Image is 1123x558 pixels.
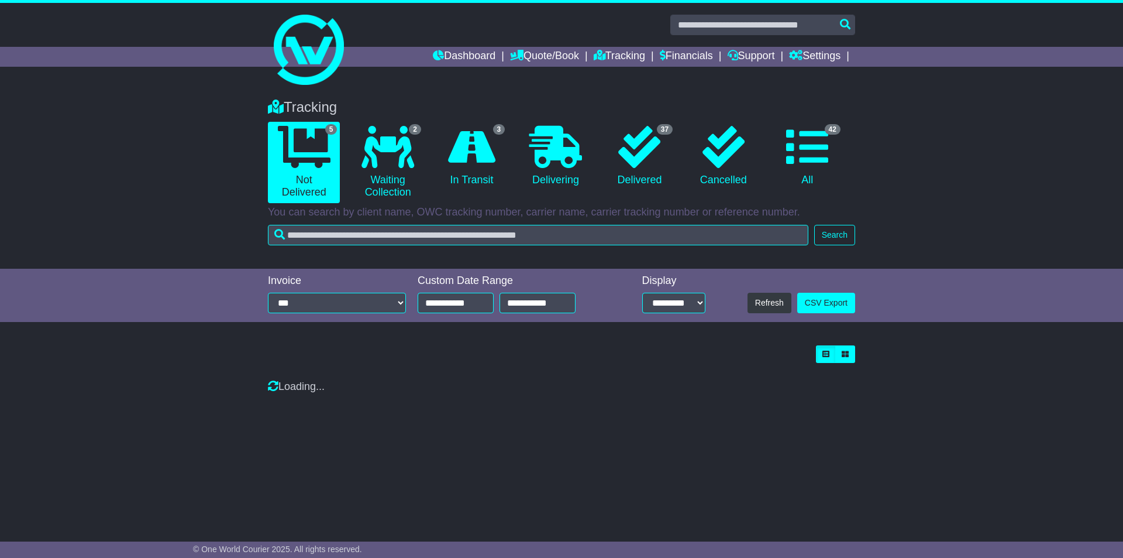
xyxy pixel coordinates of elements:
a: Financials [660,47,713,67]
button: Search [814,225,855,245]
a: Tracking [594,47,645,67]
a: Dashboard [433,47,495,67]
a: CSV Export [797,293,855,313]
a: Cancelled [687,122,759,191]
a: Quote/Book [510,47,579,67]
a: Settings [789,47,840,67]
div: Custom Date Range [418,275,605,287]
div: Tracking [262,99,861,116]
span: © One World Courier 2025. All rights reserved. [193,545,362,554]
span: 3 [493,124,505,135]
button: Refresh [747,293,791,313]
p: You can search by client name, OWC tracking number, carrier name, carrier tracking number or refe... [268,206,855,219]
div: Display [642,275,705,287]
a: 2 Waiting Collection [352,122,423,203]
a: Support [728,47,775,67]
span: 2 [409,124,421,135]
div: Loading... [268,381,855,393]
a: 5 Not Delivered [268,122,340,203]
a: 3 In Transit [436,122,508,191]
a: 37 Delivered [604,122,676,191]
span: 42 [825,124,840,135]
a: Delivering [519,122,591,191]
span: 5 [325,124,337,135]
div: Invoice [268,275,406,287]
span: 37 [657,124,673,135]
a: 42 All [771,122,843,191]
